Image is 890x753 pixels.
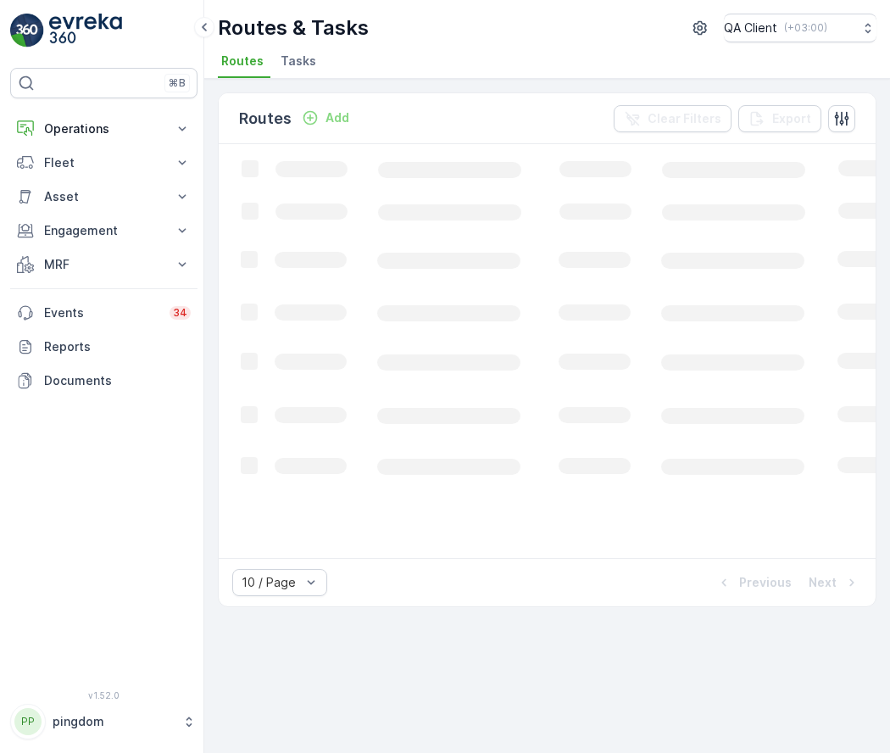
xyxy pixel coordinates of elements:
button: Export [738,105,821,132]
button: MRF [10,248,197,282]
button: Operations [10,112,197,146]
span: Routes [221,53,264,70]
a: Reports [10,330,197,364]
p: Routes & Tasks [218,14,369,42]
p: Previous [739,574,792,591]
div: PP [14,708,42,735]
img: logo_light-DOdMpM7g.png [49,14,122,47]
p: QA Client [724,20,777,36]
p: Next [809,574,837,591]
p: Engagement [44,222,164,239]
button: PPpingdom [10,704,197,739]
button: Clear Filters [614,105,731,132]
p: Add [325,109,349,126]
button: Add [295,108,356,128]
p: pingdom [53,713,174,730]
p: Events [44,304,159,321]
button: Fleet [10,146,197,180]
button: Previous [714,572,793,593]
button: Asset [10,180,197,214]
p: Documents [44,372,191,389]
img: logo [10,14,44,47]
p: ( +03:00 ) [784,21,827,35]
button: Engagement [10,214,197,248]
p: ⌘B [169,76,186,90]
span: Tasks [281,53,316,70]
p: Fleet [44,154,164,171]
p: Asset [44,188,164,205]
a: Events34 [10,296,197,330]
p: Export [772,110,811,127]
p: Operations [44,120,164,137]
button: QA Client(+03:00) [724,14,876,42]
p: Routes [239,107,292,131]
span: v 1.52.0 [10,690,197,700]
p: 34 [173,306,187,320]
p: Reports [44,338,191,355]
a: Documents [10,364,197,398]
p: Clear Filters [648,110,721,127]
p: MRF [44,256,164,273]
button: Next [807,572,862,593]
